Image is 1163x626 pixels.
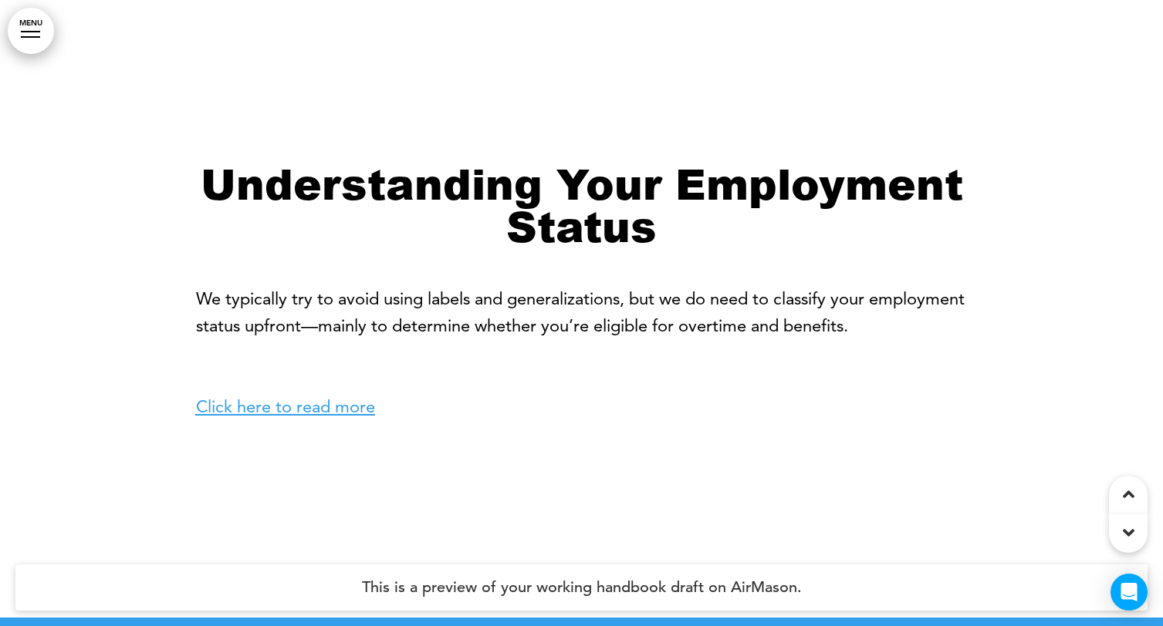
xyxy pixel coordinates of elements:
strong: Understanding Your Employment Status [201,153,963,255]
p: We typically try to avoid using labels and generalizations, but we do need to classify your emplo... [196,285,968,421]
a: Click here to read more [196,396,375,417]
h4: This is a preview of your working handbook draft on AirMason. [15,564,1148,611]
div: Open Intercom Messenger [1111,574,1148,611]
a: MENU [8,8,54,54]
